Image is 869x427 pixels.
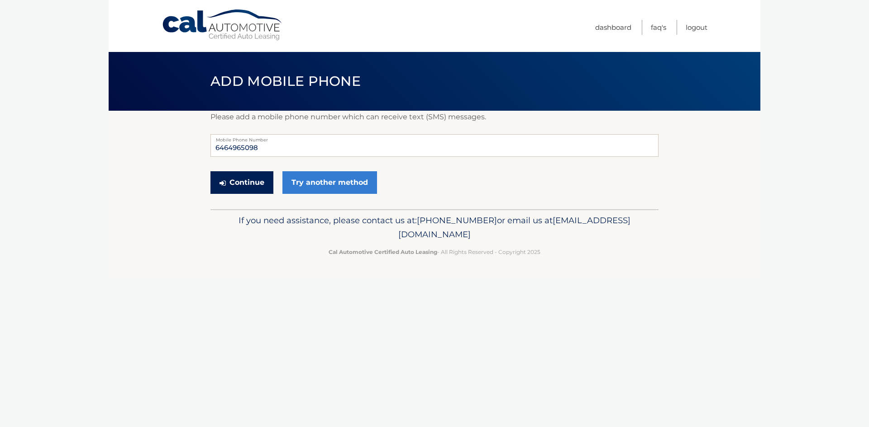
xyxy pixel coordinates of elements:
p: If you need assistance, please contact us at: or email us at [216,213,653,242]
span: [PHONE_NUMBER] [417,215,497,225]
button: Continue [210,171,273,194]
a: FAQ's [651,20,666,35]
span: Add Mobile Phone [210,73,361,89]
input: Mobile Phone Number [210,134,659,157]
p: Please add a mobile phone number which can receive text (SMS) messages. [210,111,659,123]
a: Dashboard [595,20,631,35]
a: Logout [686,20,707,35]
a: Cal Automotive [162,9,284,41]
strong: Cal Automotive Certified Auto Leasing [329,249,437,255]
a: Try another method [282,171,377,194]
p: - All Rights Reserved - Copyright 2025 [216,247,653,257]
label: Mobile Phone Number [210,134,659,141]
